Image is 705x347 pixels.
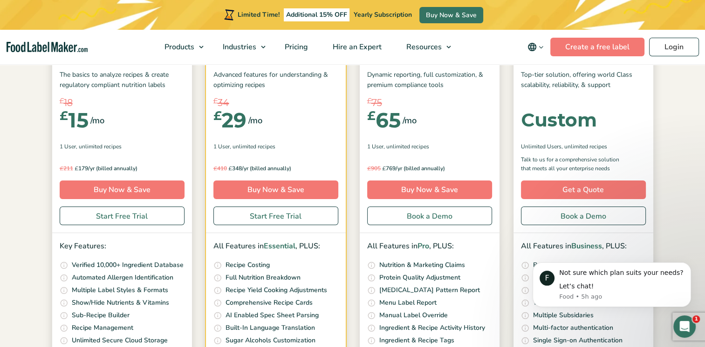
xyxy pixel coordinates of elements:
span: Unlimited Users [521,142,561,151]
span: Essential [264,241,295,251]
p: AI Enabled Spec Sheet Parsing [226,310,319,320]
p: Ingredient & Recipe Tags [379,335,454,346]
p: Multiple Label Styles & Formats [72,285,168,295]
span: 75 [371,96,382,110]
span: £ [213,96,218,107]
p: All Features in , PLUS: [367,240,492,253]
p: Dynamic reporting, full customization, & premium compliance tools [367,70,492,91]
span: 1 [692,315,700,323]
span: £ [60,96,64,107]
p: Manual Label Override [379,310,448,320]
span: 18 [64,96,73,110]
span: £ [228,165,232,172]
div: Custom [521,111,597,129]
p: Recipe Costing [226,260,270,270]
p: Full Nutrition Breakdown [226,273,301,283]
span: £ [367,96,371,107]
a: Hire an Expert [321,30,392,64]
a: Buy Now & Save [213,180,338,199]
span: , Unlimited Recipes [230,142,275,151]
iframe: Intercom notifications message [519,248,705,322]
span: Limited Time! [238,10,280,19]
a: Login [649,38,699,56]
span: , Unlimited Recipes [561,142,607,151]
span: Resources [404,42,443,52]
span: £ [367,110,376,122]
div: 65 [367,110,401,130]
div: 15 [60,110,89,130]
p: Show/Hide Nutrients & Vitamins [72,298,169,308]
a: Book a Demo [521,207,646,225]
a: Industries [211,30,270,64]
a: Buy Now & Save [60,180,185,199]
a: Resources [394,30,456,64]
p: Talk to us for a comprehensive solution that meets all your enterprise needs [521,155,628,173]
p: Menu Label Report [379,298,437,308]
span: Products [162,42,195,52]
p: Automated Allergen Identification [72,273,173,283]
span: £ [60,165,63,172]
a: Create a free label [550,38,644,56]
span: Hire an Expert [330,42,383,52]
p: 348/yr (billed annually) [213,164,338,173]
p: Nutrition & Marketing Claims [379,260,465,270]
p: Single Sign-on Authentication [533,335,623,346]
p: [MEDICAL_DATA] Pattern Report [379,285,480,295]
a: Start Free Trial [60,207,185,225]
a: Start Free Trial [213,207,338,225]
p: Sugar Alcohols Customization [226,335,315,346]
p: Protein Quality Adjustment [379,273,460,283]
span: Business [571,241,602,251]
del: 211 [60,165,73,172]
p: The basics to analyze recipes & create regulatory compliant nutrition labels [60,70,185,91]
del: 410 [213,165,227,172]
span: , Unlimited Recipes [76,142,122,151]
div: 29 [213,110,246,130]
p: 179/yr (billed annually) [60,164,185,173]
span: £ [382,165,386,172]
p: Built-In Language Translation [226,323,315,333]
p: Verified 10,000+ Ingredient Database [72,260,184,270]
span: £ [367,165,371,172]
span: Additional 15% OFF [284,8,349,21]
span: 1 User [213,142,230,151]
p: Recipe Management [72,323,133,333]
p: 769/yr (billed annually) [367,164,492,173]
p: Multi-factor authentication [533,323,613,333]
span: £ [213,110,222,122]
iframe: Intercom live chat [673,315,696,338]
span: £ [213,165,217,172]
a: Book a Demo [367,207,492,225]
p: Comprehensive Recipe Cards [226,298,313,308]
span: , Unlimited Recipes [383,142,429,151]
a: Buy Now & Save [419,7,483,23]
span: 1 User [367,142,383,151]
p: Sub-Recipe Builder [72,310,130,320]
span: 34 [218,96,229,110]
span: Yearly Subscription [354,10,412,19]
span: /mo [403,114,417,127]
del: 905 [367,165,381,172]
a: Products [152,30,208,64]
span: /mo [90,114,104,127]
span: Pro [418,241,429,251]
p: All Features in , PLUS: [213,240,338,253]
p: Unlimited Secure Cloud Storage [72,335,168,346]
span: £ [75,165,78,172]
a: Buy Now & Save [367,180,492,199]
p: All Features in , PLUS: [521,240,646,253]
p: Key Features: [60,240,185,253]
span: Industries [220,42,257,52]
a: Get a Quote [521,180,646,199]
p: Advanced features for understanding & optimizing recipes [213,70,338,91]
p: Ingredient & Recipe Activity History [379,323,485,333]
p: Top-tier solution, offering world Class scalability, reliability, & support [521,70,646,91]
span: /mo [248,114,262,127]
a: Pricing [273,30,318,64]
